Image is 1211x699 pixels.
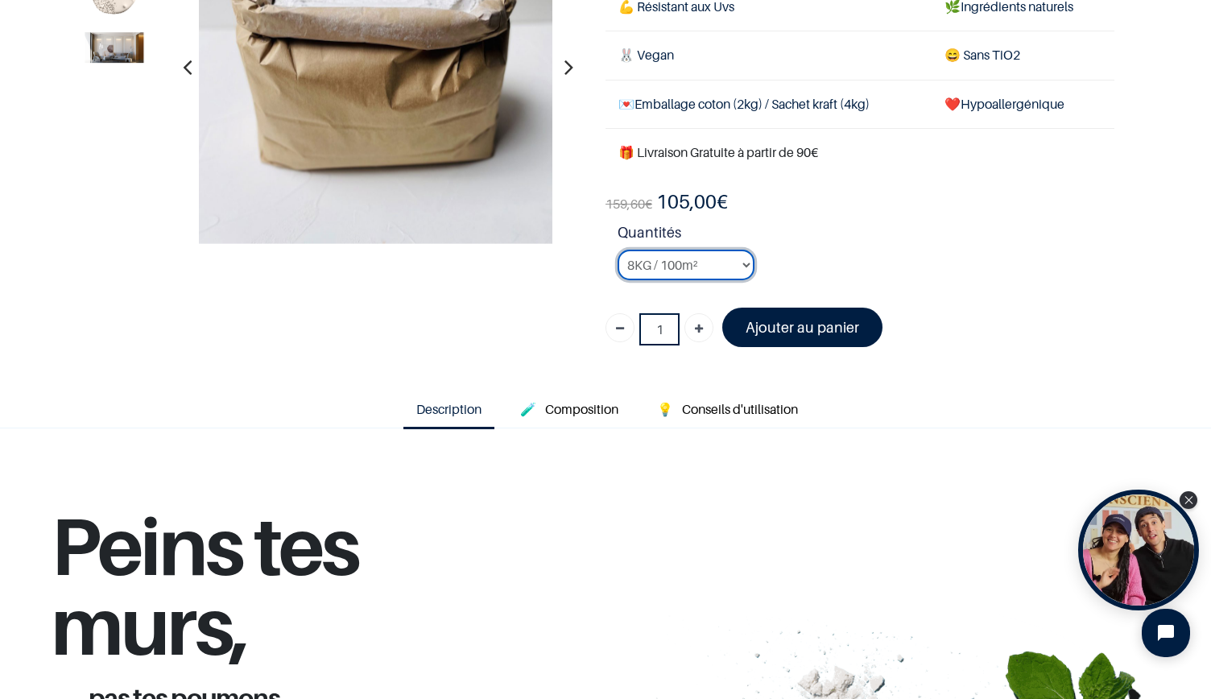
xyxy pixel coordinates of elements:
[932,31,1114,80] td: ans TiO2
[618,221,1114,250] strong: Quantités
[657,401,673,417] span: 💡
[85,33,143,64] img: Product image
[1078,490,1199,610] div: Open Tolstoy
[1078,490,1199,610] div: Open Tolstoy widget
[684,313,713,342] a: Ajouter
[944,47,970,63] span: 😄 S
[618,47,674,63] span: 🐰 Vegan
[605,196,652,213] span: €
[545,401,618,417] span: Composition
[1128,595,1204,671] iframe: Tidio Chat
[605,80,932,128] td: Emballage coton (2kg) / Sachet kraft (4kg)
[656,190,717,213] span: 105,00
[932,80,1114,128] td: ❤️Hypoallergénique
[656,190,728,213] b: €
[618,96,634,112] span: 💌
[1180,491,1197,509] div: Close Tolstoy widget
[520,401,536,417] span: 🧪
[722,308,882,347] a: Ajouter au panier
[51,506,552,685] h1: Peins tes murs,
[746,319,859,336] font: Ajouter au panier
[416,401,482,417] span: Description
[682,401,798,417] span: Conseils d'utilisation
[605,196,645,212] span: 159,60
[605,313,634,342] a: Supprimer
[618,144,818,160] font: 🎁 Livraison Gratuite à partir de 90€
[1078,490,1199,610] div: Tolstoy bubble widget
